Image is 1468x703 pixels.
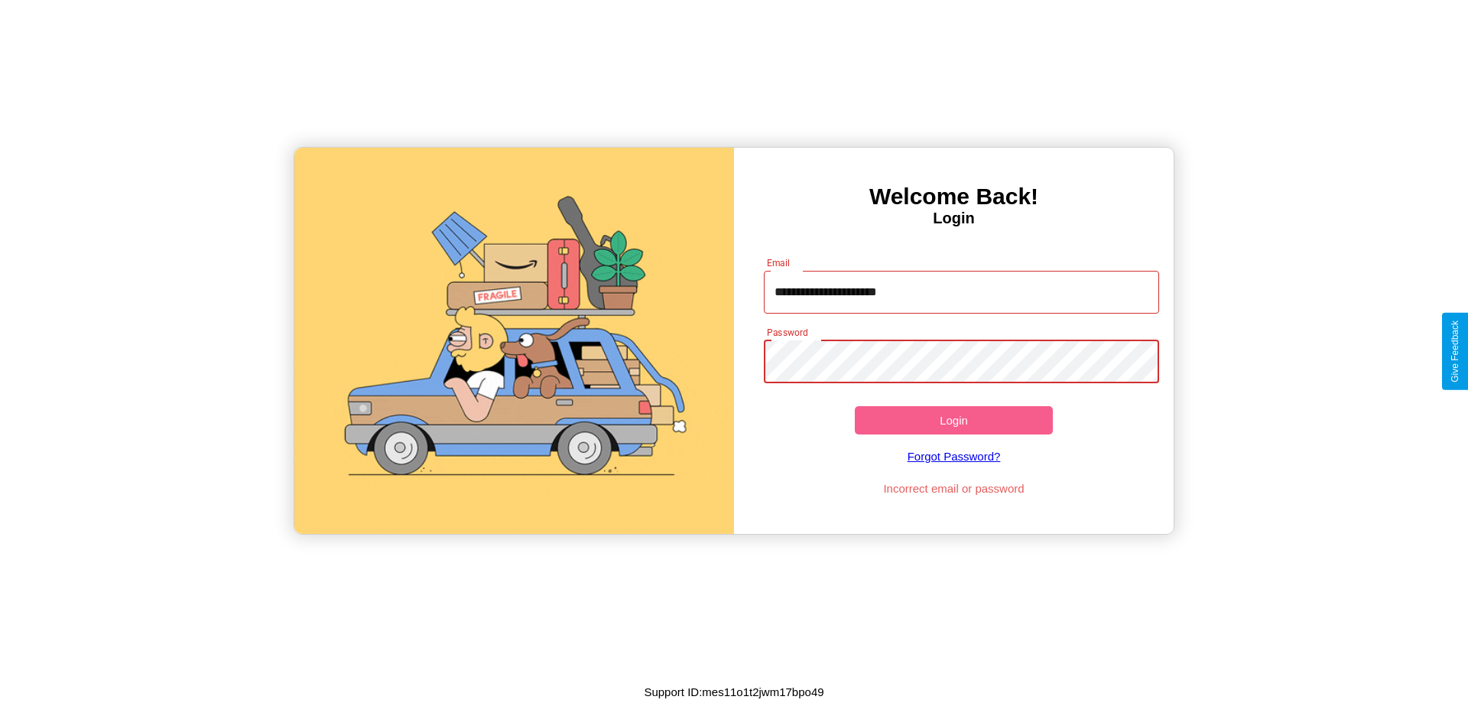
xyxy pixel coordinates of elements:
[767,326,807,339] label: Password
[767,256,791,269] label: Email
[294,148,734,534] img: gif
[855,406,1053,434] button: Login
[1450,321,1460,382] div: Give Feedback
[756,478,1152,499] p: Incorrect email or password
[756,434,1152,478] a: Forgot Password?
[734,210,1174,227] h4: Login
[644,682,823,702] p: Support ID: mes11o1t2jwm17bpo49
[734,184,1174,210] h3: Welcome Back!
